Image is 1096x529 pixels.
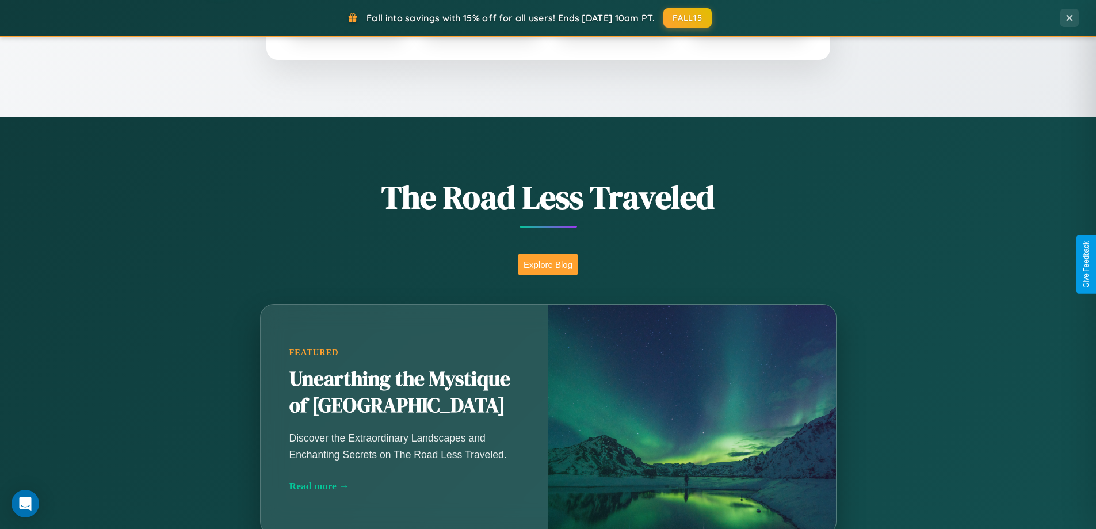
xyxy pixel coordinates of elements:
h1: The Road Less Traveled [203,175,893,219]
div: Open Intercom Messenger [12,490,39,517]
div: Featured [289,348,520,357]
span: Fall into savings with 15% off for all users! Ends [DATE] 10am PT. [366,12,655,24]
button: FALL15 [663,8,712,28]
div: Read more → [289,480,520,492]
button: Explore Blog [518,254,578,275]
div: Give Feedback [1082,241,1090,288]
p: Discover the Extraordinary Landscapes and Enchanting Secrets on The Road Less Traveled. [289,430,520,462]
h2: Unearthing the Mystique of [GEOGRAPHIC_DATA] [289,366,520,419]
